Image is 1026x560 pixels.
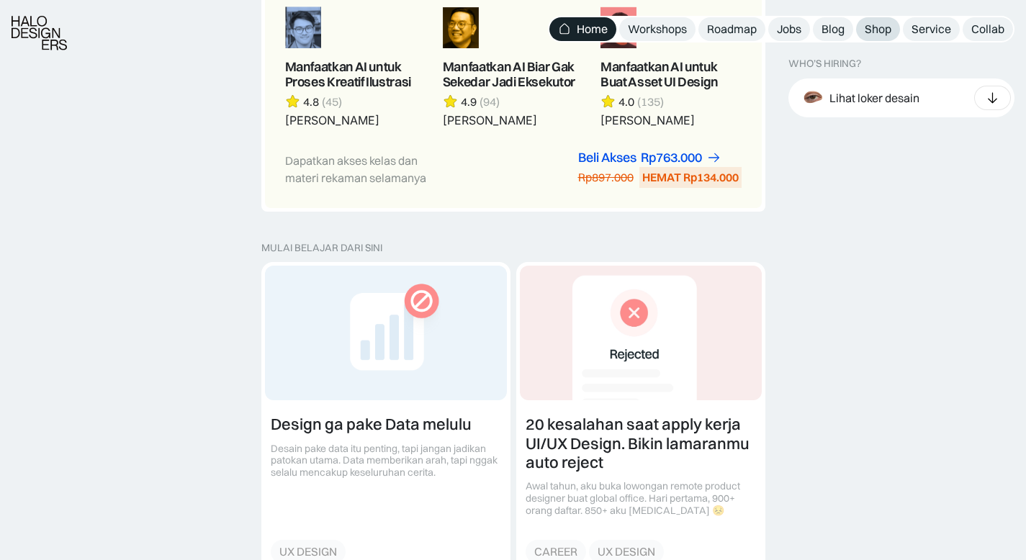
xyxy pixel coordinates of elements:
[856,17,900,41] a: Shop
[577,22,608,37] div: Home
[578,150,636,166] div: Beli Akses
[865,22,891,37] div: Shop
[963,17,1013,41] a: Collab
[829,90,919,105] div: Lihat loker desain
[912,22,951,37] div: Service
[285,152,448,186] div: Dapatkan akses kelas dan materi rekaman selamanya
[641,150,702,166] div: Rp763.000
[578,150,721,166] a: Beli AksesRp763.000
[628,22,687,37] div: Workshops
[261,242,765,254] div: MULAI BELAJAR DARI SINI
[822,22,845,37] div: Blog
[788,58,861,70] div: WHO’S HIRING?
[642,170,739,185] div: HEMAT Rp134.000
[619,17,696,41] a: Workshops
[698,17,765,41] a: Roadmap
[971,22,1004,37] div: Collab
[813,17,853,41] a: Blog
[768,17,810,41] a: Jobs
[549,17,616,41] a: Home
[777,22,801,37] div: Jobs
[903,17,960,41] a: Service
[707,22,757,37] div: Roadmap
[578,170,634,185] div: Rp897.000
